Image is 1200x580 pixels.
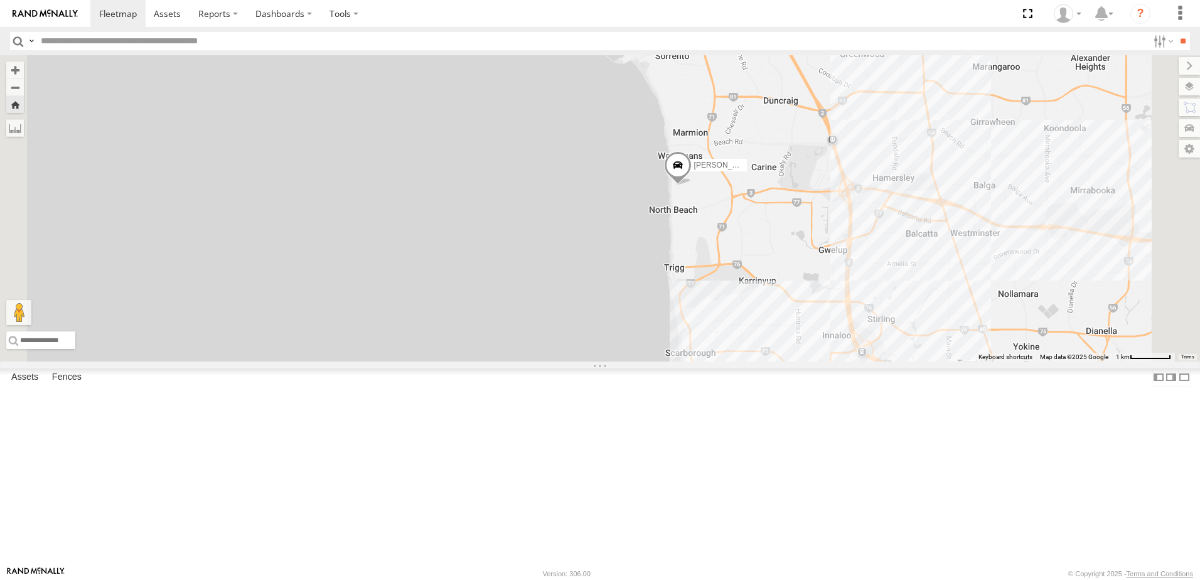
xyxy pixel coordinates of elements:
[6,62,24,78] button: Zoom in
[694,161,801,169] span: [PERSON_NAME] Tech IOV698
[1112,353,1175,362] button: Map scale: 1 km per 62 pixels
[1040,353,1108,360] span: Map data ©2025 Google
[978,353,1032,362] button: Keyboard shortcuts
[7,567,65,580] a: Visit our Website
[1181,355,1194,360] a: Terms (opens in new tab)
[1179,140,1200,158] label: Map Settings
[26,32,36,50] label: Search Query
[1127,570,1193,577] a: Terms and Conditions
[543,570,591,577] div: Version: 306.00
[46,368,88,386] label: Fences
[6,78,24,96] button: Zoom out
[6,119,24,137] label: Measure
[1149,32,1176,50] label: Search Filter Options
[1068,570,1193,577] div: © Copyright 2025 -
[1049,4,1086,23] div: Amy Rowlands
[1152,368,1165,387] label: Dock Summary Table to the Left
[13,9,78,18] img: rand-logo.svg
[1165,368,1177,387] label: Dock Summary Table to the Right
[1116,353,1130,360] span: 1 km
[1178,368,1191,387] label: Hide Summary Table
[1130,4,1150,24] i: ?
[5,368,45,386] label: Assets
[6,300,31,325] button: Drag Pegman onto the map to open Street View
[6,96,24,113] button: Zoom Home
